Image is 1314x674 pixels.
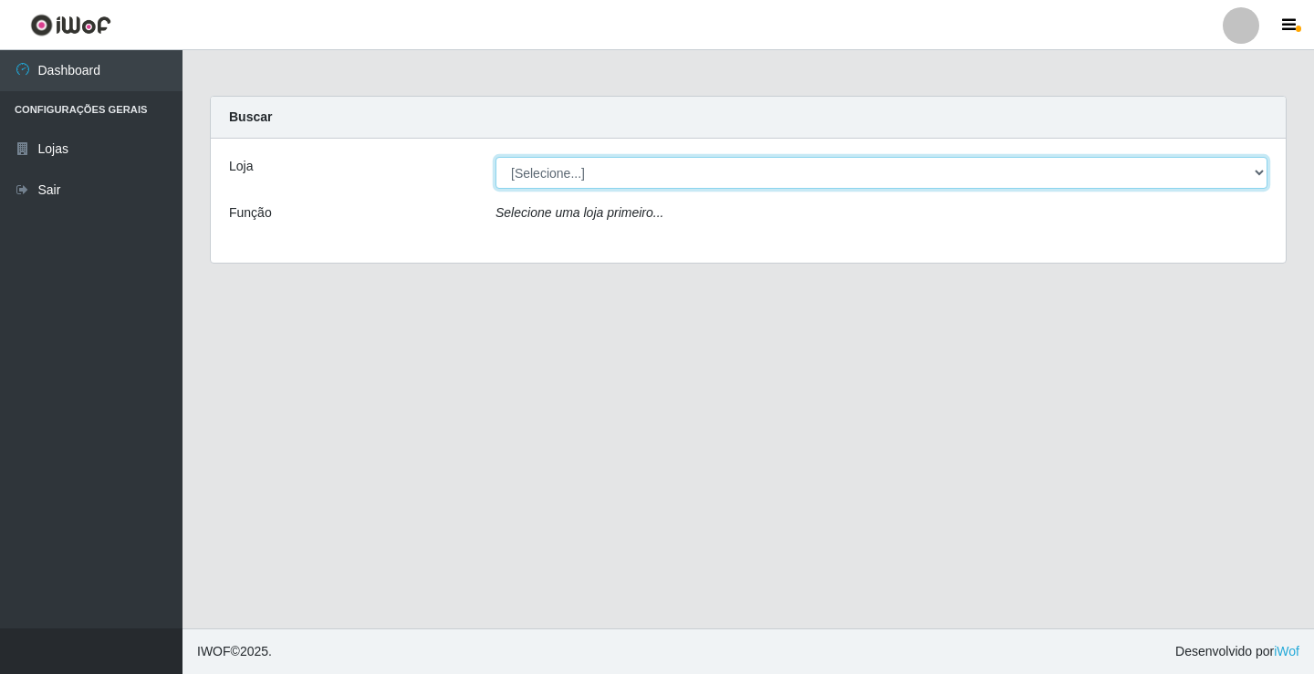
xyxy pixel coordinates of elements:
[229,157,253,176] label: Loja
[495,205,663,220] i: Selecione uma loja primeiro...
[197,642,272,661] span: © 2025 .
[229,203,272,223] label: Função
[229,109,272,124] strong: Buscar
[1175,642,1299,661] span: Desenvolvido por
[30,14,111,36] img: CoreUI Logo
[1274,644,1299,658] a: iWof
[197,644,231,658] span: IWOF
